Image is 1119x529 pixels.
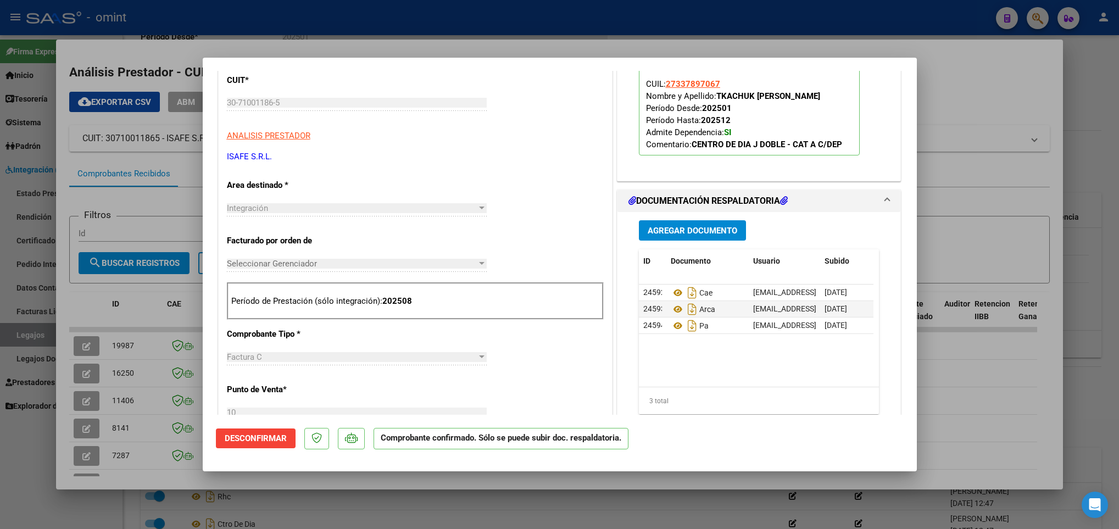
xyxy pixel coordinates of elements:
[666,79,720,89] span: 27337897067
[1082,492,1108,518] div: Open Intercom Messenger
[825,321,847,330] span: [DATE]
[639,249,666,273] datatable-header-cell: ID
[227,74,340,87] p: CUIT
[666,249,749,273] datatable-header-cell: Documento
[639,387,879,415] div: 3 total
[753,321,1028,330] span: [EMAIL_ADDRESS][DOMAIN_NAME] - Isafe srl, Senderos de [GEOGRAPHIC_DATA]
[685,300,699,318] i: Descargar documento
[231,295,599,308] p: Período de Prestación (sólo integración):
[724,127,731,137] strong: SI
[628,194,788,208] h1: DOCUMENTACIÓN RESPALDATORIA
[639,38,860,155] p: Legajo preaprobado para Período de Prestación:
[643,257,650,265] span: ID
[617,212,901,440] div: DOCUMENTACIÓN RESPALDATORIA
[671,305,715,314] span: Arca
[643,288,665,297] span: 24592
[825,257,849,265] span: Subido
[646,140,842,149] span: Comentario:
[825,288,847,297] span: [DATE]
[702,103,732,113] strong: 202501
[685,317,699,335] i: Descargar documento
[648,226,737,236] span: Agregar Documento
[643,321,665,330] span: 24594
[374,428,628,449] p: Comprobante confirmado. Sólo se puede subir doc. respaldatoria.
[646,79,842,149] span: CUIL: Nombre y Apellido: Período Desde: Período Hasta: Admite Dependencia:
[671,257,711,265] span: Documento
[643,304,665,313] span: 24593
[227,235,340,247] p: Facturado por orden de
[227,328,340,341] p: Comprobante Tipo *
[382,296,412,306] strong: 202508
[671,321,709,330] span: Pa
[820,249,875,273] datatable-header-cell: Subido
[227,352,262,362] span: Factura C
[685,284,699,302] i: Descargar documento
[227,383,340,396] p: Punto de Venta
[227,259,477,269] span: Seleccionar Gerenciador
[692,140,842,149] strong: CENTRO DE DIA J DOBLE - CAT A C/DEP
[716,91,820,101] strong: TKACHUK [PERSON_NAME]
[227,131,310,141] span: ANALISIS PRESTADOR
[701,115,731,125] strong: 202512
[671,288,712,297] span: Cae
[227,151,604,163] p: ISAFE S.R.L.
[639,220,746,241] button: Agregar Documento
[753,257,780,265] span: Usuario
[753,288,1028,297] span: [EMAIL_ADDRESS][DOMAIN_NAME] - Isafe srl, Senderos de [GEOGRAPHIC_DATA]
[753,304,1028,313] span: [EMAIL_ADDRESS][DOMAIN_NAME] - Isafe srl, Senderos de [GEOGRAPHIC_DATA]
[227,179,340,192] p: Area destinado *
[216,428,296,448] button: Desconfirmar
[749,249,820,273] datatable-header-cell: Usuario
[227,203,268,213] span: Integración
[617,190,901,212] mat-expansion-panel-header: DOCUMENTACIÓN RESPALDATORIA
[225,433,287,443] span: Desconfirmar
[825,304,847,313] span: [DATE]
